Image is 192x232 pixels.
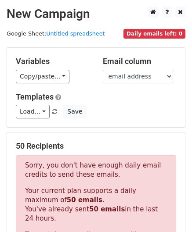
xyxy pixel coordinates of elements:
h2: New Campaign [7,7,185,21]
button: Save [63,105,86,118]
p: Your current plan supports a daily maximum of . You've already sent in the last 24 hours. [25,186,167,223]
strong: 50 emails [89,205,125,213]
p: Sorry, you don't have enough daily email credits to send these emails. [25,161,167,179]
small: Google Sheet: [7,30,105,37]
strong: 50 emails [67,196,102,204]
a: Untitled spreadsheet [46,30,105,37]
h5: Email column [103,57,177,66]
a: Daily emails left: 0 [123,30,185,37]
iframe: Chat Widget [148,190,192,232]
span: Daily emails left: 0 [123,29,185,39]
a: Templates [16,92,54,101]
a: Copy/paste... [16,70,69,83]
h5: Variables [16,57,90,66]
h5: 50 Recipients [16,141,176,151]
a: Load... [16,105,50,118]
